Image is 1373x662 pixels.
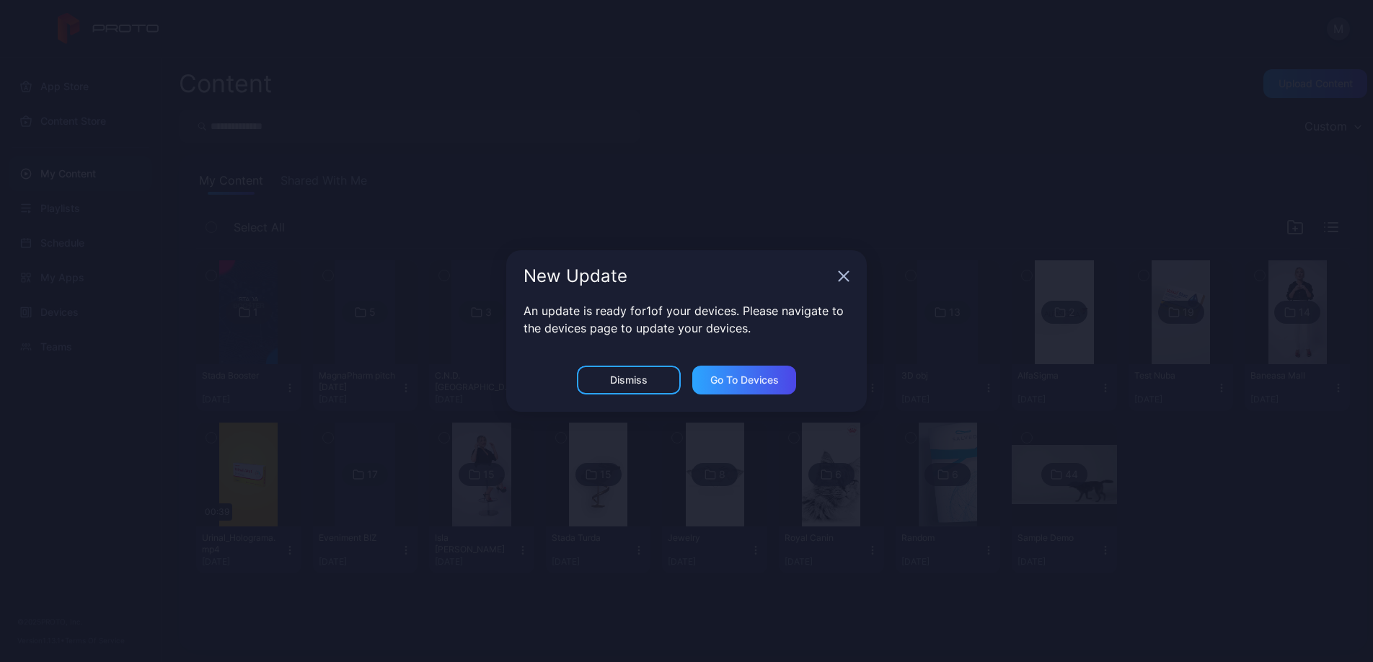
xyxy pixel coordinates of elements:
[692,366,796,394] button: Go to devices
[710,374,779,386] div: Go to devices
[610,374,648,386] div: Dismiss
[577,366,681,394] button: Dismiss
[524,302,849,337] p: An update is ready for 1 of your devices. Please navigate to the devices page to update your devi...
[524,268,832,285] div: New Update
